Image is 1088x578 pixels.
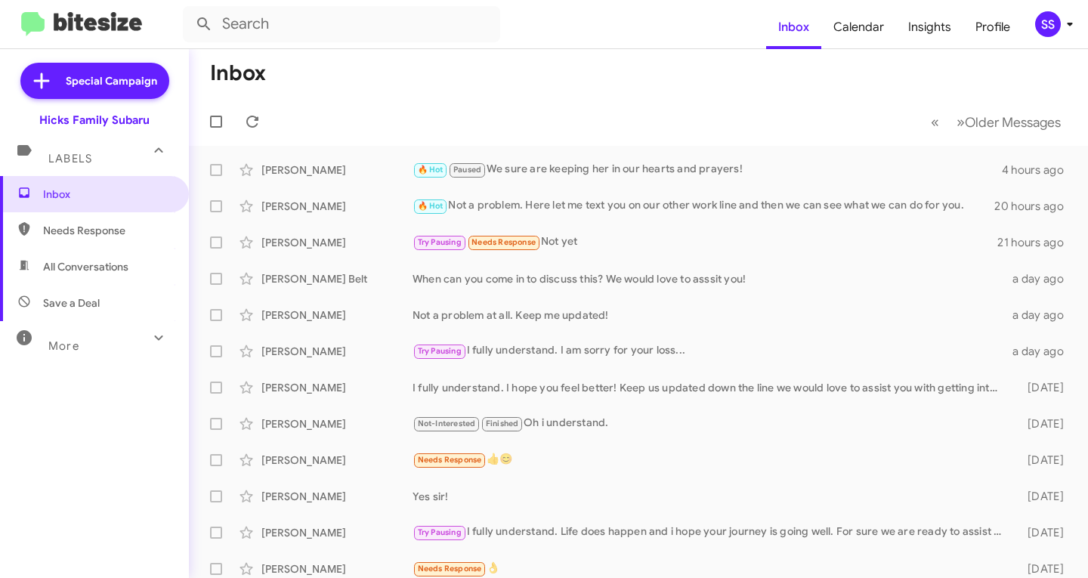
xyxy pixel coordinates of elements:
[1010,489,1076,504] div: [DATE]
[1010,416,1076,431] div: [DATE]
[994,199,1076,214] div: 20 hours ago
[413,197,994,215] div: Not a problem. Here let me text you on our other work line and then we can see what we can do for...
[922,107,948,138] button: Previous
[43,223,172,238] span: Needs Response
[418,564,482,573] span: Needs Response
[997,235,1076,250] div: 21 hours ago
[957,113,965,131] span: »
[1035,11,1061,37] div: SS
[413,451,1010,468] div: 👍😊
[413,560,1010,577] div: 👌
[453,165,481,175] span: Paused
[965,114,1061,131] span: Older Messages
[486,419,519,428] span: Finished
[413,489,1010,504] div: Yes sir!
[931,113,939,131] span: «
[766,5,821,49] a: Inbox
[210,61,266,85] h1: Inbox
[261,380,413,395] div: [PERSON_NAME]
[418,527,462,537] span: Try Pausing
[1022,11,1071,37] button: SS
[413,233,997,251] div: Not yet
[1010,271,1076,286] div: a day ago
[261,271,413,286] div: [PERSON_NAME] Belt
[39,113,150,128] div: Hicks Family Subaru
[923,107,1070,138] nav: Page navigation example
[413,380,1010,395] div: I fully understand. I hope you feel better! Keep us updated down the line we would love to assist...
[413,524,1010,541] div: I fully understand. Life does happen and i hope your journey is going well. For sure we are ready...
[48,339,79,353] span: More
[418,346,462,356] span: Try Pausing
[261,561,413,576] div: [PERSON_NAME]
[261,489,413,504] div: [PERSON_NAME]
[261,308,413,323] div: [PERSON_NAME]
[66,73,157,88] span: Special Campaign
[963,5,1022,49] a: Profile
[261,199,413,214] div: [PERSON_NAME]
[821,5,896,49] a: Calendar
[261,525,413,540] div: [PERSON_NAME]
[43,295,100,311] span: Save a Deal
[1010,380,1076,395] div: [DATE]
[1010,561,1076,576] div: [DATE]
[261,235,413,250] div: [PERSON_NAME]
[418,201,444,211] span: 🔥 Hot
[413,308,1010,323] div: Not a problem at all. Keep me updated!
[1010,308,1076,323] div: a day ago
[418,165,444,175] span: 🔥 Hot
[261,344,413,359] div: [PERSON_NAME]
[413,342,1010,360] div: I fully understand. I am sorry for your loss...
[418,237,462,247] span: Try Pausing
[261,162,413,178] div: [PERSON_NAME]
[43,259,128,274] span: All Conversations
[1010,525,1076,540] div: [DATE]
[1002,162,1076,178] div: 4 hours ago
[471,237,536,247] span: Needs Response
[418,419,476,428] span: Not-Interested
[183,6,500,42] input: Search
[261,453,413,468] div: [PERSON_NAME]
[1010,453,1076,468] div: [DATE]
[947,107,1070,138] button: Next
[418,455,482,465] span: Needs Response
[413,271,1010,286] div: When can you come in to discuss this? We would love to asssit you!
[896,5,963,49] a: Insights
[48,152,92,165] span: Labels
[43,187,172,202] span: Inbox
[413,415,1010,432] div: Oh i understand.
[1010,344,1076,359] div: a day ago
[20,63,169,99] a: Special Campaign
[261,416,413,431] div: [PERSON_NAME]
[413,161,1002,178] div: We sure are keeping her in our hearts and prayers!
